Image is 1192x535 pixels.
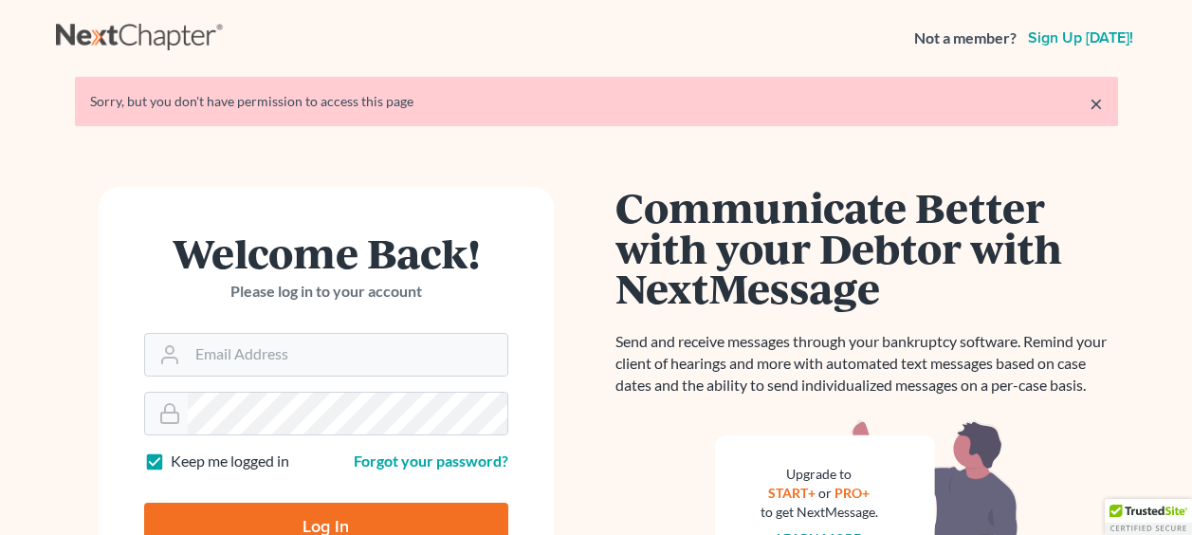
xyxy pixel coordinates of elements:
[1024,30,1137,46] a: Sign up [DATE]!
[171,451,289,472] label: Keep me logged in
[914,28,1017,49] strong: Not a member?
[818,485,832,501] span: or
[1090,92,1103,115] a: ×
[834,485,870,501] a: PRO+
[761,503,878,522] div: to get NextMessage.
[144,232,508,273] h1: Welcome Back!
[90,92,1103,111] div: Sorry, but you don't have permission to access this page
[188,334,507,376] input: Email Address
[1105,499,1192,535] div: TrustedSite Certified
[768,485,816,501] a: START+
[144,281,508,303] p: Please log in to your account
[354,452,508,470] a: Forgot your password?
[615,331,1118,397] p: Send and receive messages through your bankruptcy software. Remind your client of hearings and mo...
[615,187,1118,308] h1: Communicate Better with your Debtor with NextMessage
[761,465,878,484] div: Upgrade to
